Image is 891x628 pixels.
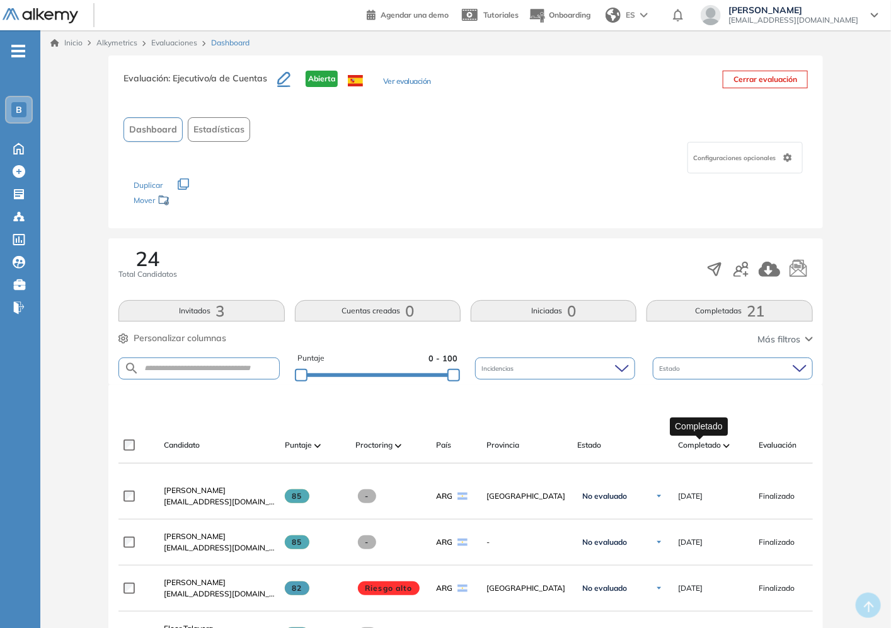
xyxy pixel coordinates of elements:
span: Riesgo alto [358,581,420,595]
img: [missing "en.ARROW_ALT" translation] [723,444,730,448]
span: ARG [436,537,452,548]
span: Dashboard [211,37,250,49]
img: Ícono de flecha [655,538,663,546]
a: [PERSON_NAME] [164,531,275,542]
span: Finalizado [759,583,795,594]
span: Tutoriales [483,10,519,20]
span: Más filtros [757,333,800,346]
span: [GEOGRAPHIC_DATA] [486,583,567,594]
span: 85 [285,535,309,549]
span: ES [626,9,635,21]
span: [PERSON_NAME] [164,532,226,541]
span: [DATE] [678,537,703,548]
span: 24 [136,248,160,269]
button: Onboarding [529,2,590,29]
span: 0 - 100 [428,352,457,364]
img: Ícono de flecha [655,584,663,592]
span: Puntaje [297,352,325,364]
img: ARG [457,584,468,592]
span: [PERSON_NAME] [728,5,858,15]
img: arrow [640,13,648,18]
span: Configuraciones opcionales [693,153,778,163]
span: [PERSON_NAME] [164,486,226,495]
span: No evaluado [582,491,627,501]
button: Completadas21 [647,300,812,322]
span: Finalizado [759,491,795,502]
img: Ícono de flecha [655,492,663,500]
span: Puntaje [285,439,312,451]
button: Dashboard [124,117,183,142]
div: Incidencias [475,358,635,380]
span: [EMAIL_ADDRESS][DOMAIN_NAME] [164,542,275,554]
button: Personalizar columnas [118,332,226,345]
button: Iniciadas0 [471,300,636,322]
span: - [358,535,376,549]
a: [PERSON_NAME] [164,577,275,588]
button: Más filtros [757,333,813,346]
h3: Evaluación [124,71,277,97]
span: [DATE] [678,491,703,502]
span: Agendar una demo [381,10,449,20]
span: Estadísticas [193,123,244,136]
img: Logo [3,8,78,24]
span: Finalizado [759,537,795,548]
a: [PERSON_NAME] [164,485,275,496]
span: País [436,439,451,451]
button: Cuentas creadas0 [295,300,461,322]
span: Dashboard [129,123,177,136]
span: ARG [436,583,452,594]
span: [EMAIL_ADDRESS][DOMAIN_NAME] [164,588,275,600]
button: Ver evaluación [383,76,431,89]
span: [PERSON_NAME] [164,578,226,587]
img: [missing "en.ARROW_ALT" translation] [395,444,401,448]
a: Agendar una demo [367,6,449,21]
span: No evaluado [582,583,627,593]
span: [GEOGRAPHIC_DATA] [486,491,567,502]
span: Estado [577,439,601,451]
img: ARG [457,492,468,500]
span: Duplicar [134,180,163,190]
img: ESP [348,75,363,86]
button: Cerrar evaluación [723,71,808,88]
span: Alkymetrics [96,38,137,47]
span: [EMAIL_ADDRESS][DOMAIN_NAME] [164,496,275,508]
a: Inicio [50,37,83,49]
span: 85 [285,489,309,503]
span: 82 [285,581,309,595]
span: Provincia [486,439,519,451]
span: ARG [436,491,452,502]
div: Mover [134,190,260,213]
span: - [358,489,376,503]
img: [missing "en.ARROW_ALT" translation] [314,444,321,448]
span: B [16,105,22,115]
span: Total Candidatos [118,269,177,280]
div: Configuraciones opcionales [687,142,803,173]
a: Evaluaciones [151,38,197,47]
span: Evaluación [759,439,796,451]
span: Incidencias [481,364,516,373]
button: Estadísticas [188,117,250,142]
span: [DATE] [678,583,703,594]
span: Candidato [164,439,200,451]
span: Personalizar columnas [134,332,226,345]
span: No evaluado [582,537,627,547]
span: Estado [659,364,682,373]
i: - [11,50,25,52]
span: Completado [678,439,721,451]
img: SEARCH_ALT [124,361,139,376]
img: world [606,8,621,23]
img: ARG [457,538,468,546]
span: Abierta [306,71,338,87]
span: Onboarding [549,10,590,20]
div: Estado [653,358,813,380]
span: : Ejecutivo/a de Cuentas [168,73,267,84]
button: Invitados3 [118,300,284,322]
div: Completado [670,417,728,436]
span: Proctoring [355,439,393,451]
span: [EMAIL_ADDRESS][DOMAIN_NAME] [728,15,858,25]
span: - [486,537,567,548]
